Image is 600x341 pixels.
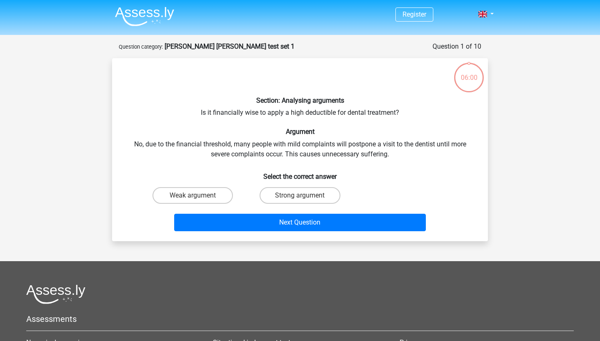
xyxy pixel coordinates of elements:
[432,42,481,52] div: Question 1 of 10
[119,44,163,50] small: Question category:
[125,166,475,180] h6: Select the correct answer
[165,42,295,50] strong: [PERSON_NAME] [PERSON_NAME] test set 1
[260,187,340,204] label: Strong argument
[115,7,174,26] img: Assessly
[26,314,574,324] h5: Assessments
[402,10,426,18] a: Register
[125,128,475,136] h6: Argument
[115,65,485,235] div: Is it financially wise to apply a high deductible for dental treatment? No, due to the financial ...
[125,96,475,104] h6: Section: Analysing arguments
[152,187,233,204] label: Weak argument
[26,284,85,304] img: Assessly logo
[174,214,426,231] button: Next Question
[453,62,485,83] div: 06:00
